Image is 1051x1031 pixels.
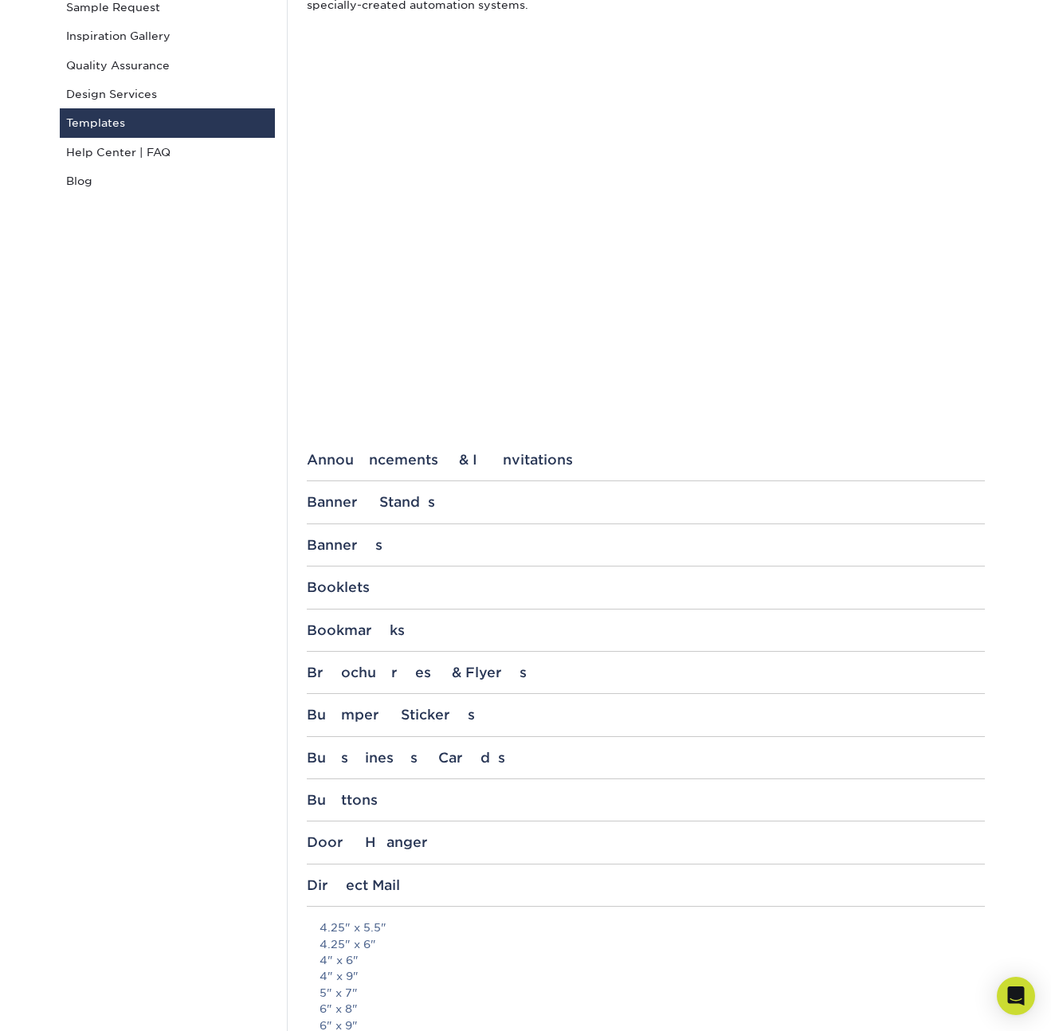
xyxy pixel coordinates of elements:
[307,877,985,893] div: Direct Mail
[320,1002,358,1015] a: 6" x 8"
[307,494,985,510] div: Banner Stands
[60,22,275,50] a: Inspiration Gallery
[60,80,275,108] a: Design Services
[307,579,985,595] div: Booklets
[60,51,275,80] a: Quality Assurance
[60,167,275,195] a: Blog
[320,970,359,982] a: 4" x 9"
[307,537,985,553] div: Banners
[997,977,1035,1015] div: Open Intercom Messenger
[320,986,358,999] a: 5" x 7"
[307,792,985,808] div: Buttons
[307,664,985,680] div: Brochures & Flyers
[320,954,359,966] a: 4" x 6"
[60,138,275,167] a: Help Center | FAQ
[307,622,985,638] div: Bookmarks
[307,452,985,468] div: Announcements & Invitations
[60,108,275,137] a: Templates
[307,707,985,723] div: Bumper Stickers
[320,938,376,951] a: 4.25" x 6"
[307,750,985,766] div: Business Cards
[307,834,985,850] div: Door Hanger
[320,921,386,934] a: 4.25" x 5.5"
